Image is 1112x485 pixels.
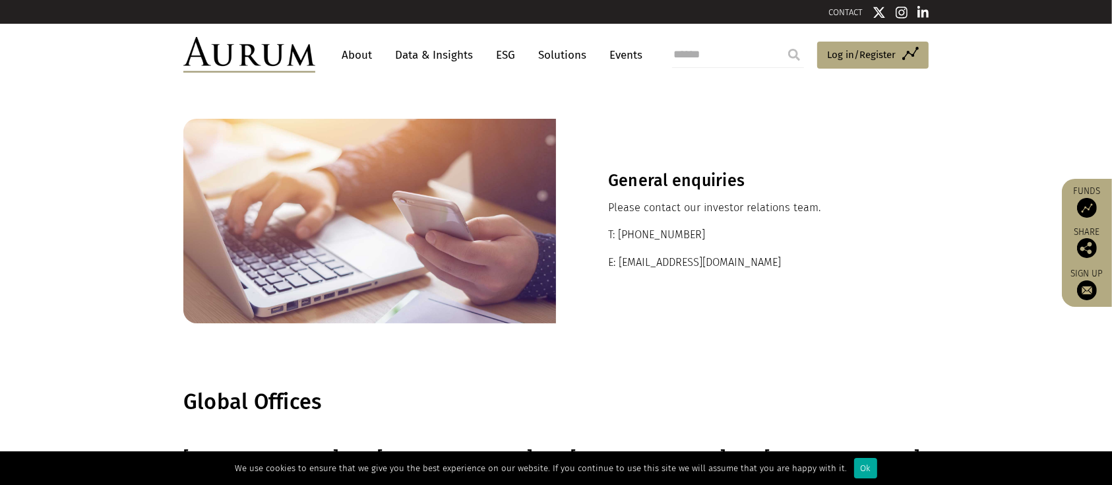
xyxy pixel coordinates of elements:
p: Please contact our investor relations team. [608,199,877,216]
img: Share this post [1077,238,1097,258]
h3: [GEOGRAPHIC_DATA] [764,448,925,468]
img: Instagram icon [896,6,908,19]
h3: [GEOGRAPHIC_DATA] [377,448,538,468]
p: E: [EMAIL_ADDRESS][DOMAIN_NAME] [608,254,877,271]
a: Events [603,43,642,67]
input: Submit [781,42,807,68]
img: Linkedin icon [917,6,929,19]
img: Access Funds [1077,198,1097,218]
h3: General enquiries [608,171,877,191]
h3: [GEOGRAPHIC_DATA] [183,448,344,468]
img: Twitter icon [873,6,886,19]
img: Aurum [183,37,315,73]
h3: [GEOGRAPHIC_DATA] [571,448,732,468]
a: About [335,43,379,67]
h1: Global Offices [183,389,925,415]
a: Log in/Register [817,42,929,69]
p: T: [PHONE_NUMBER] [608,226,877,243]
a: ESG [489,43,522,67]
a: Funds [1068,185,1105,218]
div: Ok [854,458,877,478]
img: Sign up to our newsletter [1077,280,1097,300]
div: Share [1068,228,1105,258]
span: Log in/Register [827,47,896,63]
a: CONTACT [828,7,863,17]
a: Solutions [532,43,593,67]
a: Sign up [1068,268,1105,300]
a: Data & Insights [388,43,479,67]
